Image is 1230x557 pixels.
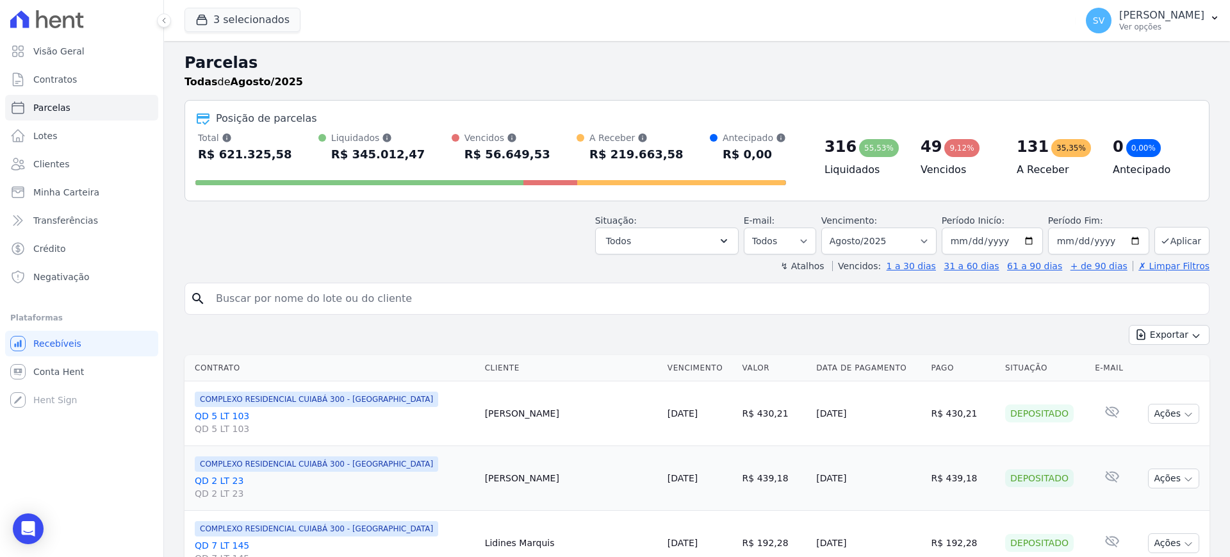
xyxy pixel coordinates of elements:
[190,291,206,306] i: search
[1005,534,1074,552] div: Depositado
[1148,404,1199,424] button: Ações
[480,381,662,446] td: [PERSON_NAME]
[331,144,425,165] div: R$ 345.012,47
[1000,355,1090,381] th: Situação
[668,408,698,419] a: [DATE]
[1113,162,1188,178] h4: Antecipado
[5,67,158,92] a: Contratos
[1113,137,1124,157] div: 0
[723,131,786,144] div: Antecipado
[5,331,158,356] a: Recebíveis
[195,422,475,435] span: QD 5 LT 103
[33,214,98,227] span: Transferências
[1133,261,1209,271] a: ✗ Limpar Filtros
[198,131,292,144] div: Total
[1119,9,1204,22] p: [PERSON_NAME]
[1119,22,1204,32] p: Ver opções
[744,215,775,226] label: E-mail:
[331,131,425,144] div: Liquidados
[1148,469,1199,488] button: Ações
[33,158,69,170] span: Clientes
[1048,214,1149,228] label: Período Fim:
[737,355,812,381] th: Valor
[33,73,77,86] span: Contratos
[606,233,631,249] span: Todos
[1017,162,1092,178] h4: A Receber
[737,381,812,446] td: R$ 430,21
[832,261,881,271] label: Vencidos:
[5,123,158,149] a: Lotes
[5,38,158,64] a: Visão Geral
[926,355,1000,381] th: Pago
[184,76,218,88] strong: Todas
[859,139,899,157] div: 55,53%
[33,45,85,58] span: Visão Geral
[195,410,475,435] a: QD 5 LT 103QD 5 LT 103
[668,538,698,548] a: [DATE]
[595,228,739,254] button: Todos
[824,162,900,178] h4: Liquidados
[821,215,877,226] label: Vencimento:
[480,355,662,381] th: Cliente
[5,95,158,121] a: Parcelas
[1017,137,1049,157] div: 131
[184,355,480,381] th: Contrato
[10,310,153,326] div: Plataformas
[811,446,926,511] td: [DATE]
[5,236,158,262] a: Crédito
[595,215,637,226] label: Situação:
[589,131,684,144] div: A Receber
[5,179,158,205] a: Minha Carteira
[33,129,58,142] span: Lotes
[208,286,1204,312] input: Buscar por nome do lote ou do cliente
[464,131,550,144] div: Vencidos
[13,513,44,544] div: Open Intercom Messenger
[811,381,926,446] td: [DATE]
[1154,227,1209,254] button: Aplicar
[944,261,999,271] a: 31 a 60 dias
[5,151,158,177] a: Clientes
[921,162,996,178] h4: Vencidos
[926,446,1000,511] td: R$ 439,18
[1070,261,1127,271] a: + de 90 dias
[944,139,979,157] div: 9,12%
[1090,355,1134,381] th: E-mail
[195,456,438,472] span: COMPLEXO RESIDENCIAL CUIABÁ 300 - [GEOGRAPHIC_DATA]
[737,446,812,511] td: R$ 439,18
[184,74,303,90] p: de
[1007,261,1062,271] a: 61 a 90 dias
[1076,3,1230,38] button: SV [PERSON_NAME] Ver opções
[33,186,99,199] span: Minha Carteira
[195,521,438,536] span: COMPLEXO RESIDENCIAL CUIABÁ 300 - [GEOGRAPHIC_DATA]
[33,270,90,283] span: Negativação
[1005,404,1074,422] div: Depositado
[216,111,317,126] div: Posição de parcelas
[926,381,1000,446] td: R$ 430,21
[824,137,857,157] div: 316
[464,144,550,165] div: R$ 56.649,53
[811,355,926,381] th: Data de Pagamento
[33,337,81,350] span: Recebíveis
[184,51,1209,74] h2: Parcelas
[780,261,824,271] label: ↯ Atalhos
[1093,16,1104,25] span: SV
[480,446,662,511] td: [PERSON_NAME]
[195,474,475,500] a: QD 2 LT 23QD 2 LT 23
[887,261,936,271] a: 1 a 30 dias
[589,144,684,165] div: R$ 219.663,58
[5,208,158,233] a: Transferências
[1148,533,1199,553] button: Ações
[942,215,1004,226] label: Período Inicío:
[198,144,292,165] div: R$ 621.325,58
[195,487,475,500] span: QD 2 LT 23
[662,355,737,381] th: Vencimento
[33,365,84,378] span: Conta Hent
[1129,325,1209,345] button: Exportar
[195,392,438,407] span: COMPLEXO RESIDENCIAL CUIABÁ 300 - [GEOGRAPHIC_DATA]
[5,264,158,290] a: Negativação
[723,144,786,165] div: R$ 0,00
[184,8,300,32] button: 3 selecionados
[1051,139,1091,157] div: 35,35%
[33,101,70,114] span: Parcelas
[5,359,158,385] a: Conta Hent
